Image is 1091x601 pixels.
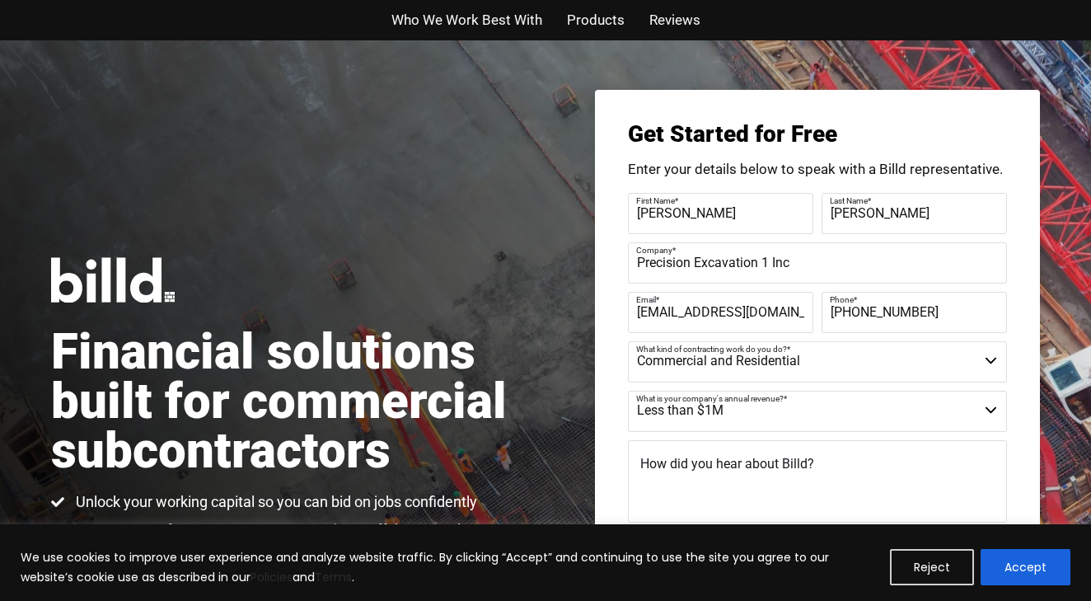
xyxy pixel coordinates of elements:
[649,8,700,32] a: Reviews
[628,162,1007,176] p: Enter your details below to speak with a Billd representative.
[21,547,878,587] p: We use cookies to improve user experience and analyze website traffic. By clicking “Accept” and c...
[315,569,352,585] a: Terms
[890,549,974,585] button: Reject
[830,195,868,204] span: Last Name
[981,549,1070,585] button: Accept
[391,8,542,32] a: Who We Work Best With
[636,245,672,254] span: Company
[567,8,625,32] a: Products
[636,195,675,204] span: First Name
[72,520,461,540] span: Cover your upfront costs to get new projects off the ground
[72,492,477,512] span: Unlock your working capital so you can bid on jobs confidently
[51,327,545,476] h1: Financial solutions built for commercial subcontractors
[830,294,854,303] span: Phone
[251,569,293,585] a: Policies
[640,456,814,472] span: How did you hear about Billd?
[628,123,1007,146] h3: Get Started for Free
[636,294,656,303] span: Email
